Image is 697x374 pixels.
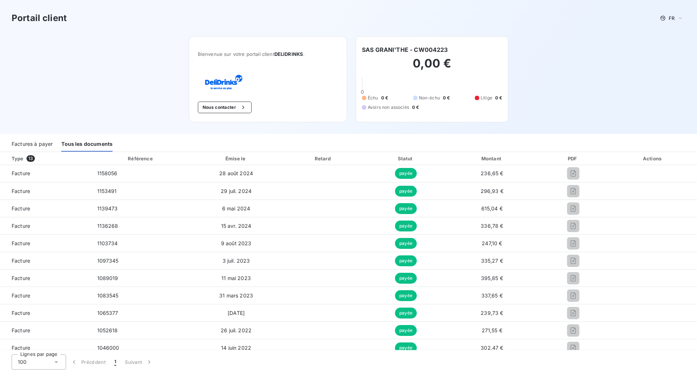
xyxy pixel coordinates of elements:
[61,136,113,152] div: Tous les documents
[395,325,417,336] span: payée
[482,240,502,246] span: 247,10 €
[97,188,117,194] span: 1153491
[610,155,696,162] div: Actions
[6,344,86,352] span: Facture
[221,327,252,333] span: 26 juil. 2022
[223,258,250,264] span: 3 juil. 2023
[395,238,417,249] span: payée
[481,170,503,176] span: 236,65 €
[669,15,674,21] span: FR
[6,205,86,212] span: Facture
[395,342,417,353] span: payée
[6,309,86,317] span: Facture
[395,186,417,197] span: payée
[198,51,338,57] span: Bienvenue sur votre portail client .
[6,292,86,299] span: Facture
[97,223,118,229] span: 1136268
[368,95,378,101] span: Échu
[221,223,252,229] span: 15 avr. 2024
[97,327,118,333] span: 1052618
[110,354,121,370] button: 1
[443,95,450,101] span: 0 €
[97,310,118,316] span: 1065377
[481,258,503,264] span: 335,27 €
[362,56,502,78] h2: 0,00 €
[539,155,607,162] div: PDF
[219,170,253,176] span: 28 août 2024
[395,168,417,179] span: payée
[66,354,110,370] button: Précédent
[274,51,303,57] span: DELIDRINKS
[395,255,417,266] span: payée
[114,358,116,366] span: 1
[219,292,253,299] span: 31 mars 2023
[97,240,118,246] span: 1103734
[121,354,157,370] button: Suivant
[6,188,86,195] span: Facture
[6,170,86,177] span: Facture
[12,12,67,25] h3: Portail client
[97,205,118,211] span: 1139473
[495,95,502,101] span: 0 €
[18,358,27,366] span: 100
[97,275,118,281] span: 1089019
[7,155,90,162] div: Type
[198,74,244,90] img: Company logo
[97,170,118,176] span: 1158056
[412,104,419,111] span: 0 €
[381,95,388,101] span: 0 €
[367,155,445,162] div: Statut
[228,310,245,316] span: [DATE]
[6,257,86,264] span: Facture
[97,292,119,299] span: 1083545
[361,89,364,95] span: 0
[395,308,417,318] span: payée
[481,205,503,211] span: 615,04 €
[481,188,504,194] span: 296,93 €
[481,275,503,281] span: 395,85 €
[395,221,417,231] span: payée
[221,240,252,246] span: 9 août 2023
[395,203,417,214] span: payée
[97,345,119,351] span: 1046000
[221,275,251,281] span: 11 mai 2023
[6,327,86,334] span: Facture
[198,102,252,113] button: Nous contacter
[128,156,152,161] div: Référence
[481,292,503,299] span: 337,65 €
[283,155,364,162] div: Retard
[6,222,86,230] span: Facture
[27,155,35,162] span: 13
[481,310,503,316] span: 239,73 €
[6,240,86,247] span: Facture
[12,136,53,152] div: Factures à payer
[192,155,280,162] div: Émise le
[368,104,409,111] span: Avoirs non associés
[481,223,503,229] span: 336,78 €
[395,290,417,301] span: payée
[448,155,536,162] div: Montant
[222,205,250,211] span: 6 mai 2024
[481,95,492,101] span: Litige
[362,45,448,54] h6: SAS GRANI'THE - CW004223
[481,345,503,351] span: 302,47 €
[6,275,86,282] span: Facture
[221,345,251,351] span: 14 juin 2022
[97,258,119,264] span: 1097345
[419,95,440,101] span: Non-échu
[482,327,502,333] span: 271,55 €
[221,188,252,194] span: 29 juil. 2024
[395,273,417,284] span: payée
